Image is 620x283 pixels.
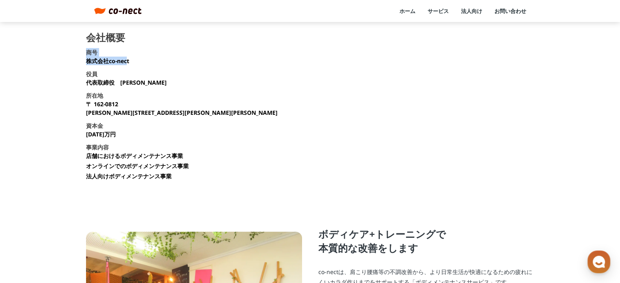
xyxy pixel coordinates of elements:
[86,172,172,180] li: 法人向けボディメンテナンス事業
[54,215,105,236] a: チャット
[126,228,136,234] span: 設定
[86,162,189,170] li: オンラインでのボディメンテナンス事業
[86,130,116,138] p: [DATE]万円
[428,7,449,15] a: サービス
[86,143,109,151] h3: 事業内容
[86,100,278,117] p: 〒 162-0812 [PERSON_NAME][STREET_ADDRESS][PERSON_NAME][PERSON_NAME]
[21,228,35,234] span: ホーム
[399,7,415,15] a: ホーム
[105,215,157,236] a: 設定
[70,228,89,235] span: チャット
[86,78,167,87] p: 代表取締役 [PERSON_NAME]
[2,215,54,236] a: ホーム
[86,33,125,42] h2: 会社概要
[494,7,526,15] a: お問い合わせ
[86,91,103,100] h3: 所在地
[86,151,183,160] li: 店舗におけるボディメンテナンス事業
[86,48,97,57] h3: 商号
[318,227,534,254] p: ボディケア+トレーニングで 本質的な改善をします
[86,57,129,65] p: 株式会社co-nect
[86,121,103,130] h3: 資本金
[86,70,97,78] h3: 役員
[461,7,482,15] a: 法人向け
